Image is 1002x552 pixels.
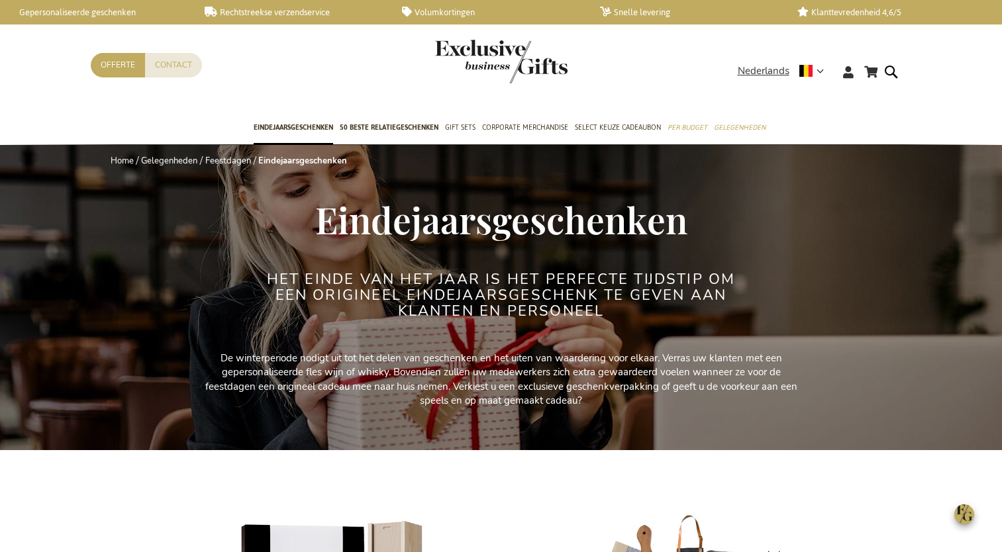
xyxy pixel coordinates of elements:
[258,155,347,167] strong: Eindejaarsgeschenken
[738,64,789,79] span: Nederlands
[797,7,974,18] a: Klanttevredenheid 4,6/5
[575,120,661,134] span: Select Keuze Cadeaubon
[445,120,476,134] span: Gift Sets
[435,40,501,83] a: store logo
[600,7,777,18] a: Snelle levering
[203,351,799,408] p: De winterperiode nodigt uit tot het delen van geschenken en het uiten van waardering voor elkaar....
[205,7,381,18] a: Rechtstreekse verzendservice
[315,195,687,244] span: Eindejaarsgeschenken
[254,120,333,134] span: Eindejaarsgeschenken
[482,120,568,134] span: Corporate Merchandise
[141,155,197,167] a: Gelegenheden
[435,40,568,83] img: Exclusive Business gifts logo
[111,155,134,167] a: Home
[402,7,579,18] a: Volumkortingen
[340,120,438,134] span: 50 beste relatiegeschenken
[145,53,202,77] a: Contact
[714,120,766,134] span: Gelegenheden
[253,271,750,320] h2: Het einde van het jaar is het perfecte tijdstip om een origineel eindejaarsgeschenk te geven aan ...
[668,120,707,134] span: Per Budget
[7,7,183,18] a: Gepersonaliseerde geschenken
[738,64,832,79] div: Nederlands
[91,53,145,77] a: Offerte
[205,155,251,167] a: Feestdagen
